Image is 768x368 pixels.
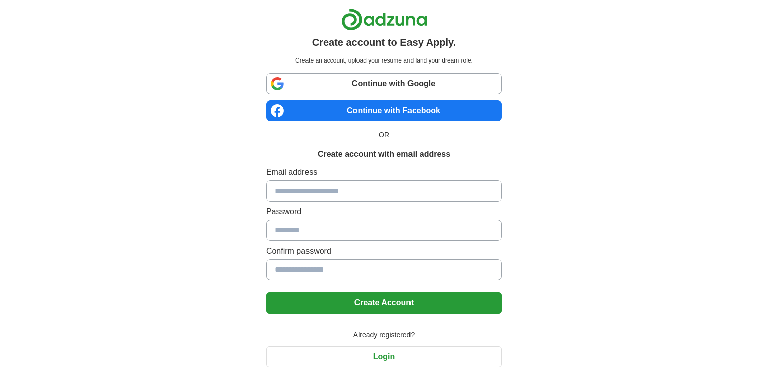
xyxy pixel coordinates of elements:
h1: Create account with email address [318,148,450,160]
button: Login [266,346,502,367]
span: Already registered? [347,330,421,340]
span: OR [373,130,395,140]
a: Continue with Facebook [266,100,502,121]
label: Confirm password [266,245,502,257]
button: Create Account [266,292,502,314]
img: Adzuna logo [341,8,427,31]
label: Email address [266,166,502,178]
p: Create an account, upload your resume and land your dream role. [268,56,500,65]
h1: Create account to Easy Apply. [312,35,456,50]
a: Login [266,352,502,361]
a: Continue with Google [266,73,502,94]
label: Password [266,206,502,218]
